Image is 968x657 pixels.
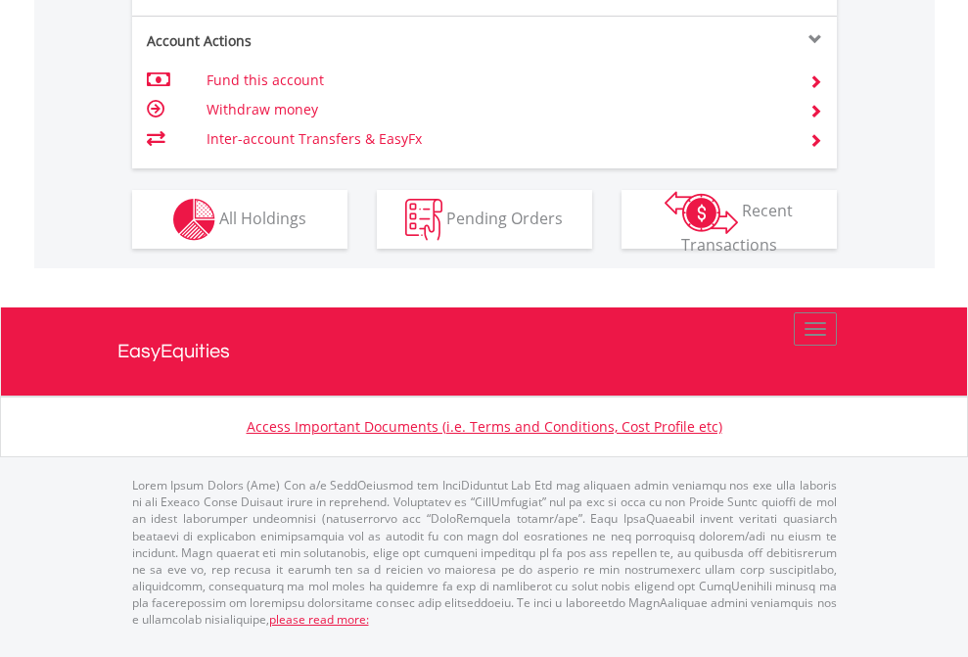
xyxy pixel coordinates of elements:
[446,207,563,228] span: Pending Orders
[405,199,442,241] img: pending_instructions-wht.png
[132,190,347,249] button: All Holdings
[665,191,738,234] img: transactions-zar-wht.png
[377,190,592,249] button: Pending Orders
[269,611,369,628] a: please read more:
[622,190,837,249] button: Recent Transactions
[207,95,785,124] td: Withdraw money
[173,199,215,241] img: holdings-wht.png
[207,66,785,95] td: Fund this account
[207,124,785,154] td: Inter-account Transfers & EasyFx
[247,417,722,436] a: Access Important Documents (i.e. Terms and Conditions, Cost Profile etc)
[117,307,852,396] a: EasyEquities
[132,31,484,51] div: Account Actions
[219,207,306,228] span: All Holdings
[132,477,837,628] p: Lorem Ipsum Dolors (Ame) Con a/e SeddOeiusmod tem InciDiduntut Lab Etd mag aliquaen admin veniamq...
